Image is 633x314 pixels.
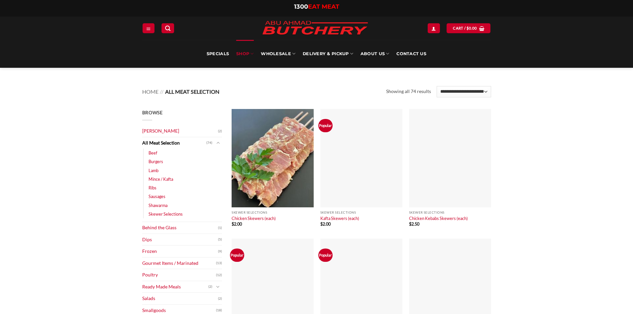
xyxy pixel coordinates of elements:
[467,26,477,30] bdi: 0.00
[361,40,389,68] a: About Us
[232,221,234,227] span: $
[160,88,163,95] span: //
[142,269,216,281] a: Poultry
[409,221,419,227] bdi: 2.50
[320,211,402,214] p: Skewer Selections
[467,25,469,31] span: $
[165,88,219,95] span: All Meat Selection
[236,40,254,68] a: SHOP
[218,223,222,233] span: (1)
[214,283,222,290] button: Toggle
[216,270,222,280] span: (12)
[437,86,491,97] select: Shop order
[218,235,222,245] span: (5)
[207,40,229,68] a: Specials
[320,216,359,221] a: Kafta Skewers (each)
[149,210,183,218] a: Skewer Selections
[142,234,218,246] a: Dips
[409,216,468,221] a: Chicken Kebabs Skewers (each)
[149,175,173,183] a: Mince / Kafta
[142,246,218,257] a: Frozen
[303,40,353,68] a: Delivery & Pickup
[149,166,158,175] a: Lamb
[149,192,165,201] a: Sausages
[257,17,373,40] img: Abu Ahmad Butchery
[396,40,426,68] a: Contact Us
[447,23,490,33] a: View cart
[216,258,222,268] span: (13)
[149,149,157,157] a: Beef
[142,222,218,234] a: Behind the Glass
[409,211,491,214] p: Skewer Selections
[428,23,440,33] a: Login
[142,293,218,304] a: Salads
[142,88,158,95] a: Home
[409,221,411,227] span: $
[206,138,212,148] span: (74)
[218,247,222,257] span: (9)
[208,282,212,292] span: (2)
[218,294,222,304] span: (2)
[142,110,163,115] span: Browse
[161,23,174,33] a: Search
[214,139,222,147] button: Toggle
[232,211,314,214] p: Skewer Selections
[294,3,308,10] span: 1300
[386,88,431,95] p: Showing all 74 results
[143,23,155,33] a: Menu
[308,3,339,10] span: EAT MEAT
[320,221,331,227] bdi: 2.00
[149,183,157,192] a: Ribs
[149,157,163,166] a: Burgers
[409,109,491,207] img: Chicken Kebabs Skewers
[218,126,222,136] span: (2)
[294,3,339,10] a: 1300EAT MEAT
[453,25,477,31] span: Cart /
[142,125,218,137] a: [PERSON_NAME]
[261,40,295,68] a: Wholesale
[320,109,402,207] img: Kafta Skewers
[232,109,314,207] img: Chicken Skewers
[232,221,242,227] bdi: 2.00
[142,281,208,293] a: Ready Made Meals
[142,258,216,269] a: Gourmet Items / Marinated
[142,137,206,149] a: All Meat Selection
[149,201,167,210] a: Shawarma
[320,221,323,227] span: $
[232,216,276,221] a: Chicken Skewers (each)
